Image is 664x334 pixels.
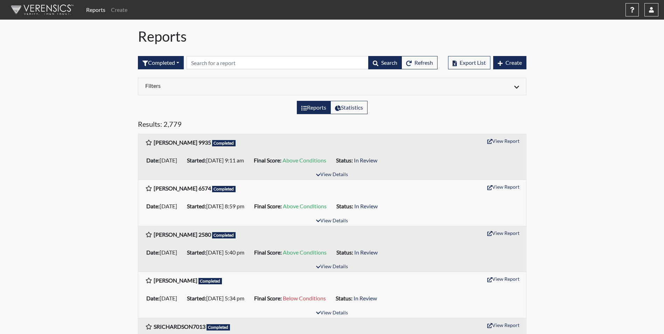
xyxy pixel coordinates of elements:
[184,201,251,212] li: [DATE] 8:59 pm
[184,247,251,258] li: [DATE] 5:40 pm
[187,56,369,69] input: Search by Registration ID, Interview Number, or Investigation Name.
[187,203,206,209] b: Started:
[138,56,184,69] div: Filter by interview status
[184,293,251,304] li: [DATE] 5:34 pm
[138,120,526,131] h5: Results: 2,779
[187,295,206,301] b: Started:
[336,295,352,301] b: Status:
[354,249,378,256] span: In Review
[313,170,351,180] button: View Details
[283,203,327,209] span: Above Conditions
[313,216,351,226] button: View Details
[198,278,222,284] span: Completed
[254,157,281,163] b: Final Score:
[212,186,236,192] span: Completed
[484,228,523,238] button: View Report
[336,249,353,256] b: Status:
[146,203,160,209] b: Date:
[83,3,108,17] a: Reports
[283,295,326,301] span: Below Conditions
[146,295,160,301] b: Date:
[187,249,206,256] b: Started:
[187,157,206,163] b: Started:
[138,28,526,45] h1: Reports
[212,140,236,146] span: Completed
[184,155,251,166] li: [DATE] 9:11 am
[484,320,523,330] button: View Report
[493,56,526,69] button: Create
[146,157,160,163] b: Date:
[207,324,230,330] span: Completed
[144,247,184,258] li: [DATE]
[146,249,160,256] b: Date:
[330,101,368,114] label: View statistics about completed interviews
[297,101,331,114] label: View the list of reports
[144,201,184,212] li: [DATE]
[154,185,211,192] b: [PERSON_NAME] 6574
[484,135,523,146] button: View Report
[354,157,377,163] span: In Review
[354,203,378,209] span: In Review
[145,82,327,89] h6: Filters
[336,203,353,209] b: Status:
[448,56,490,69] button: Export List
[154,323,205,330] b: SRICHARDSON7013
[254,295,282,301] b: Final Score:
[144,293,184,304] li: [DATE]
[154,139,211,146] b: [PERSON_NAME] 9935
[282,157,326,163] span: Above Conditions
[108,3,130,17] a: Create
[154,231,211,238] b: [PERSON_NAME] 2580
[144,155,184,166] li: [DATE]
[401,56,438,69] button: Refresh
[414,59,433,66] span: Refresh
[154,277,197,284] b: [PERSON_NAME]
[313,262,351,272] button: View Details
[254,249,282,256] b: Final Score:
[138,56,184,69] button: Completed
[368,56,402,69] button: Search
[283,249,327,256] span: Above Conditions
[505,59,522,66] span: Create
[460,59,486,66] span: Export List
[381,59,397,66] span: Search
[336,157,353,163] b: Status:
[212,232,236,238] span: Completed
[484,273,523,284] button: View Report
[254,203,282,209] b: Final Score:
[313,308,351,318] button: View Details
[484,181,523,192] button: View Report
[140,82,524,91] div: Click to expand/collapse filters
[354,295,377,301] span: In Review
